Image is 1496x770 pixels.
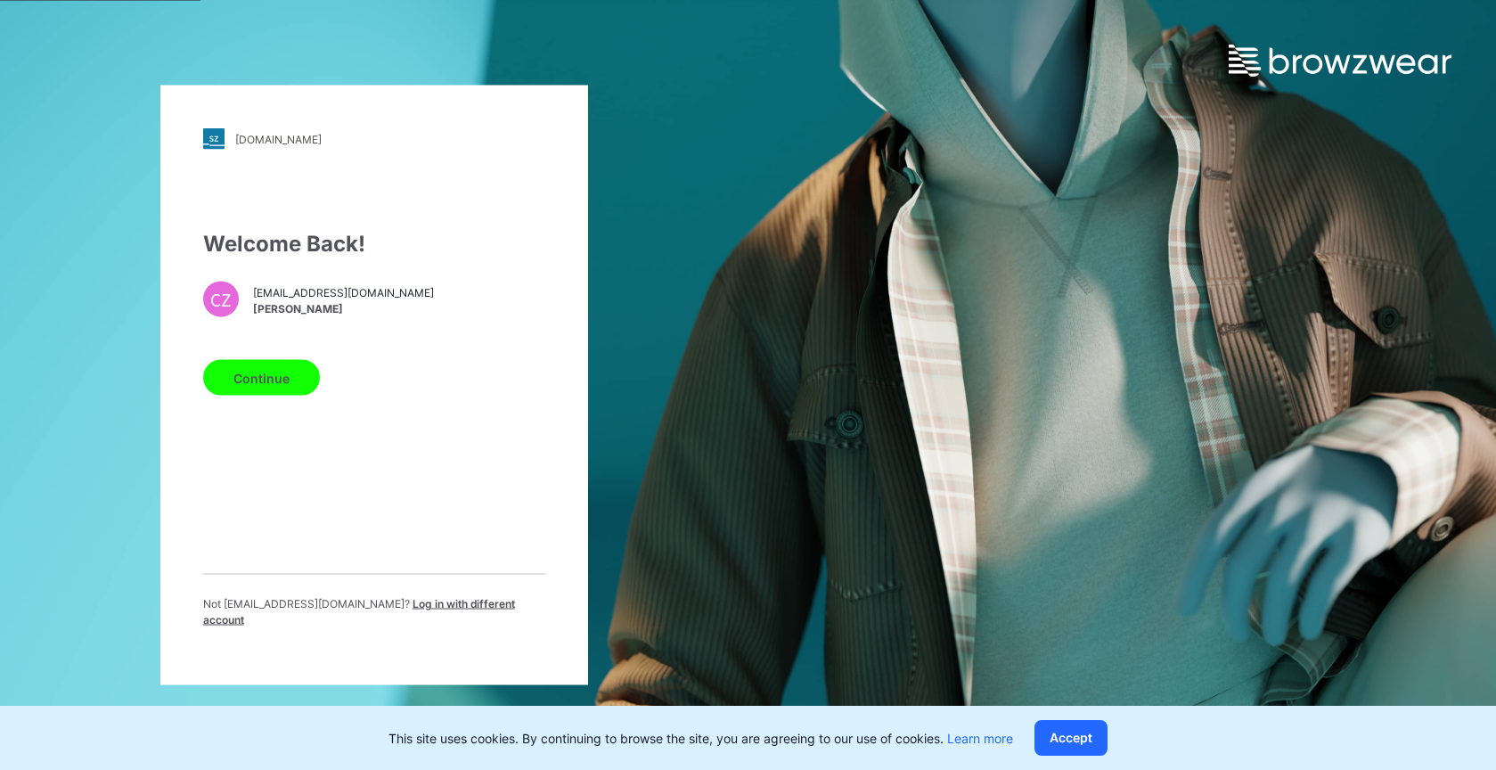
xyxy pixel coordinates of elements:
img: stylezone-logo.562084cfcfab977791bfbf7441f1a819.svg [203,128,225,150]
p: This site uses cookies. By continuing to browse the site, you are agreeing to our use of cookies. [388,729,1013,748]
div: Welcome Back! [203,228,545,260]
button: Continue [203,360,320,396]
div: [DOMAIN_NAME] [235,132,322,145]
a: [DOMAIN_NAME] [203,128,545,150]
div: CZ [203,282,239,317]
a: Learn more [947,731,1013,746]
p: Not [EMAIL_ADDRESS][DOMAIN_NAME] ? [203,596,545,628]
span: [EMAIL_ADDRESS][DOMAIN_NAME] [253,284,434,300]
span: [PERSON_NAME] [253,300,434,316]
button: Accept [1034,720,1108,756]
img: browzwear-logo.e42bd6dac1945053ebaf764b6aa21510.svg [1229,45,1451,77]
